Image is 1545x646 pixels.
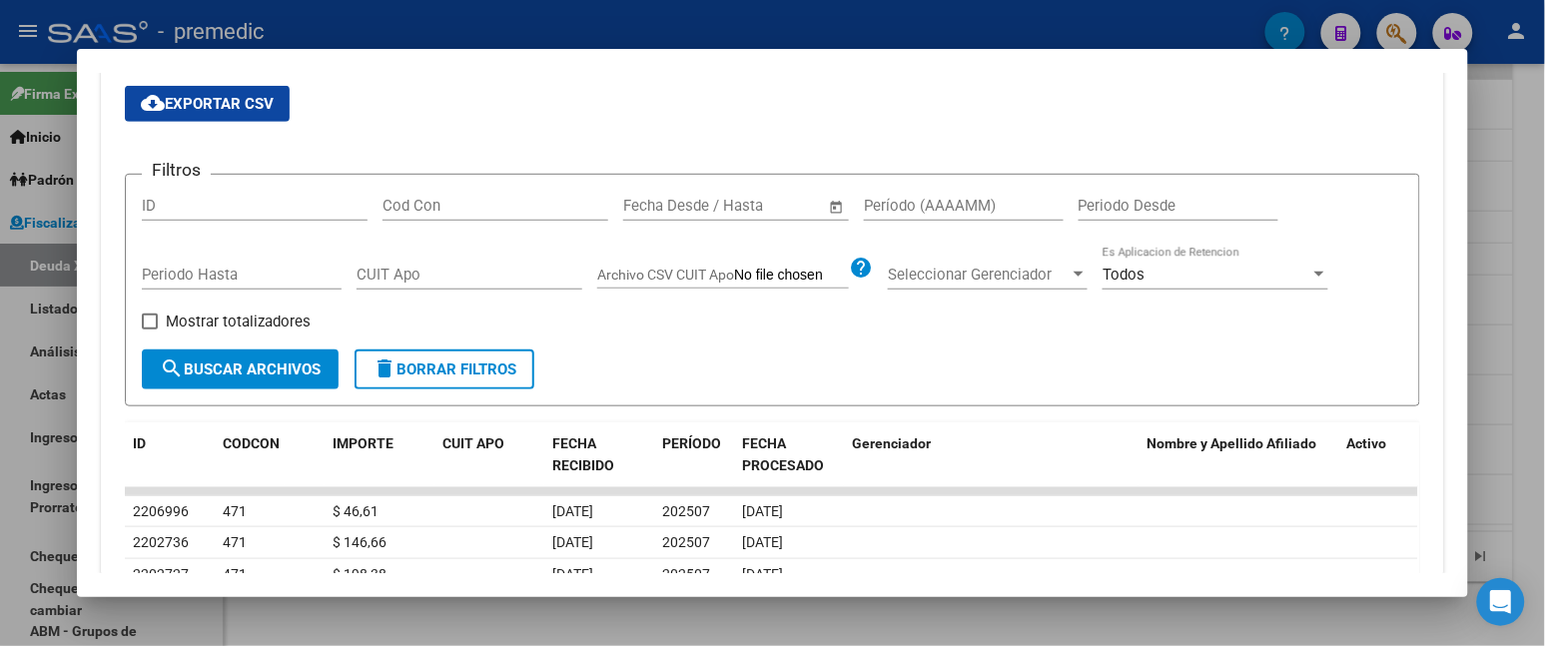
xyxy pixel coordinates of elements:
span: [DATE] [742,534,783,550]
datatable-header-cell: IMPORTE [325,422,434,488]
span: [DATE] [552,566,593,582]
span: CODCON [223,435,280,451]
span: Todos [1103,266,1145,284]
datatable-header-cell: Activo [1338,422,1418,488]
span: 202507 [662,503,710,519]
span: 2206996 [133,503,189,519]
h3: Filtros [142,159,211,181]
span: Borrar Filtros [373,360,516,378]
span: [DATE] [552,503,593,519]
span: CUIT APO [442,435,504,451]
span: PERÍODO [662,435,721,451]
mat-icon: search [160,356,184,380]
span: [DATE] [742,503,783,519]
datatable-header-cell: Gerenciador [844,422,1139,488]
span: FECHA PROCESADO [742,435,824,474]
mat-icon: cloud_download [141,91,165,115]
datatable-header-cell: CUIT APO [434,422,544,488]
span: Mostrar totalizadores [166,310,311,333]
span: 202507 [662,534,710,550]
datatable-header-cell: ID [125,422,215,488]
span: IMPORTE [333,435,393,451]
span: 202507 [662,566,710,582]
span: ID [133,435,146,451]
span: 2202727 [133,566,189,582]
span: [DATE] [742,566,783,582]
span: FECHA RECIBIDO [552,435,614,474]
span: $ 46,61 [333,503,379,519]
span: $ 146,66 [333,534,386,550]
span: 2202736 [133,534,189,550]
datatable-header-cell: FECHA RECIBIDO [544,422,654,488]
span: 471 [223,566,247,582]
input: Archivo CSV CUIT Apo [734,267,849,285]
span: Buscar Archivos [160,360,321,378]
input: Fecha inicio [623,197,704,215]
span: $ 198,38 [333,566,386,582]
span: Exportar CSV [141,95,274,113]
datatable-header-cell: CODCON [215,422,285,488]
span: Gerenciador [852,435,931,451]
span: Activo [1346,435,1386,451]
button: Exportar CSV [125,86,290,122]
span: Seleccionar Gerenciador [888,266,1070,284]
mat-icon: help [849,256,873,280]
datatable-header-cell: Nombre y Apellido Afiliado [1139,422,1338,488]
button: Buscar Archivos [142,349,339,389]
div: Open Intercom Messenger [1477,578,1525,626]
span: Nombre y Apellido Afiliado [1147,435,1316,451]
input: Fecha fin [722,197,819,215]
span: [DATE] [552,534,593,550]
button: Open calendar [825,196,848,219]
datatable-header-cell: PERÍODO [654,422,734,488]
span: 471 [223,503,247,519]
span: Archivo CSV CUIT Apo [597,267,734,283]
button: Borrar Filtros [355,349,534,389]
span: 471 [223,534,247,550]
datatable-header-cell: FECHA PROCESADO [734,422,844,488]
mat-icon: delete [373,356,396,380]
